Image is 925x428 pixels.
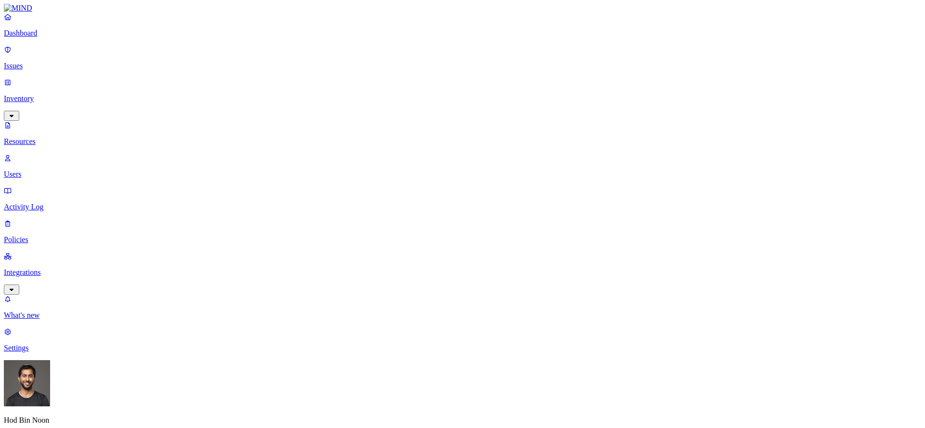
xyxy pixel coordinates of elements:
[4,62,921,70] p: Issues
[4,170,921,179] p: Users
[4,360,50,406] img: Hod Bin Noon
[4,4,32,13] img: MIND
[4,344,921,352] p: Settings
[4,235,921,244] p: Policies
[4,29,921,38] p: Dashboard
[4,203,921,211] p: Activity Log
[4,94,921,103] p: Inventory
[4,311,921,320] p: What's new
[4,137,921,146] p: Resources
[4,268,921,277] p: Integrations
[4,416,921,425] p: Hod Bin Noon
